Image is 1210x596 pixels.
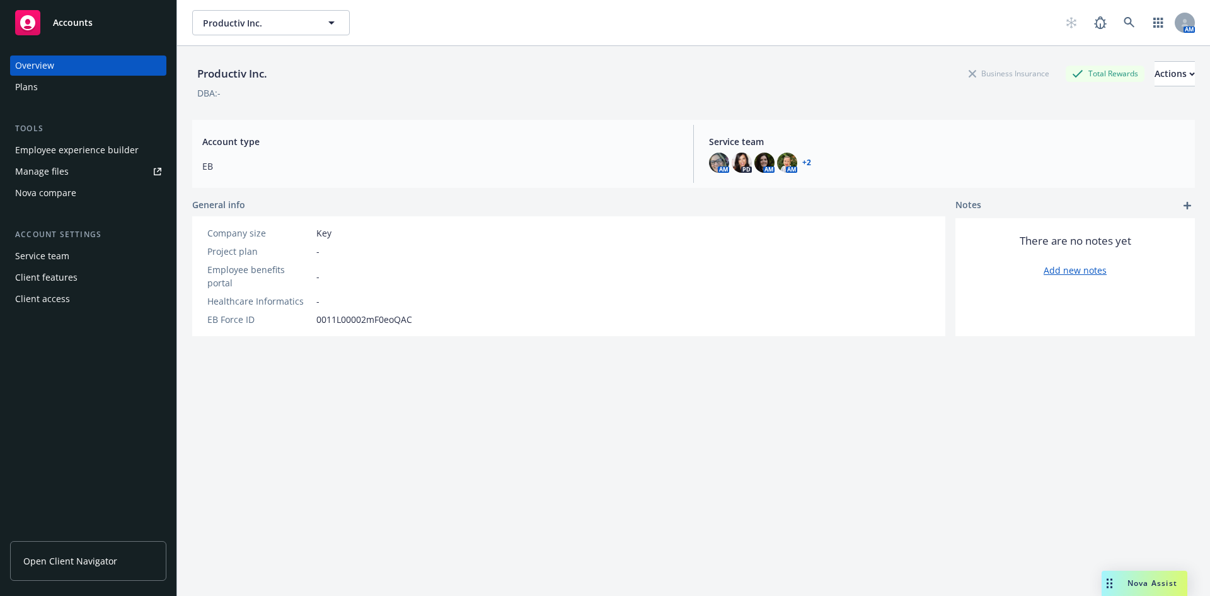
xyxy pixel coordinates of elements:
[15,267,78,288] div: Client features
[1088,10,1113,35] a: Report a Bug
[10,161,166,182] a: Manage files
[207,313,311,326] div: EB Force ID
[709,153,729,173] img: photo
[207,245,311,258] div: Project plan
[15,183,76,203] div: Nova compare
[23,554,117,568] span: Open Client Navigator
[10,56,166,76] a: Overview
[1180,198,1195,213] a: add
[207,263,311,289] div: Employee benefits portal
[1146,10,1171,35] a: Switch app
[1066,66,1144,81] div: Total Rewards
[1059,10,1084,35] a: Start snowing
[732,153,752,173] img: photo
[15,161,69,182] div: Manage files
[316,226,331,240] span: Key
[1044,264,1107,277] a: Add new notes
[202,135,678,148] span: Account type
[53,18,93,28] span: Accounts
[10,5,166,40] a: Accounts
[203,16,312,30] span: Productiv Inc.
[1102,571,1187,596] button: Nova Assist
[207,226,311,240] div: Company size
[15,140,139,160] div: Employee experience builder
[10,228,166,241] div: Account settings
[802,159,811,167] a: +2
[1020,233,1131,248] span: There are no notes yet
[1117,10,1142,35] a: Search
[197,86,221,100] div: DBA: -
[10,183,166,203] a: Nova compare
[1155,61,1195,86] button: Actions
[316,270,320,283] span: -
[10,77,166,97] a: Plans
[207,295,311,308] div: Healthcare Informatics
[202,160,678,173] span: EB
[192,66,272,82] div: Productiv Inc.
[709,135,1185,148] span: Service team
[1102,571,1117,596] div: Drag to move
[15,246,69,266] div: Service team
[192,198,245,211] span: General info
[316,313,412,326] span: 0011L00002mF0eoQAC
[10,289,166,309] a: Client access
[777,153,797,173] img: photo
[10,267,166,288] a: Client features
[1127,578,1177,588] span: Nova Assist
[10,246,166,266] a: Service team
[10,140,166,160] a: Employee experience builder
[15,77,38,97] div: Plans
[1155,62,1195,86] div: Actions
[962,66,1056,81] div: Business Insurance
[754,153,775,173] img: photo
[955,198,981,213] span: Notes
[316,245,320,258] span: -
[316,295,320,308] span: -
[15,56,54,76] div: Overview
[15,289,70,309] div: Client access
[10,122,166,135] div: Tools
[192,10,350,35] button: Productiv Inc.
